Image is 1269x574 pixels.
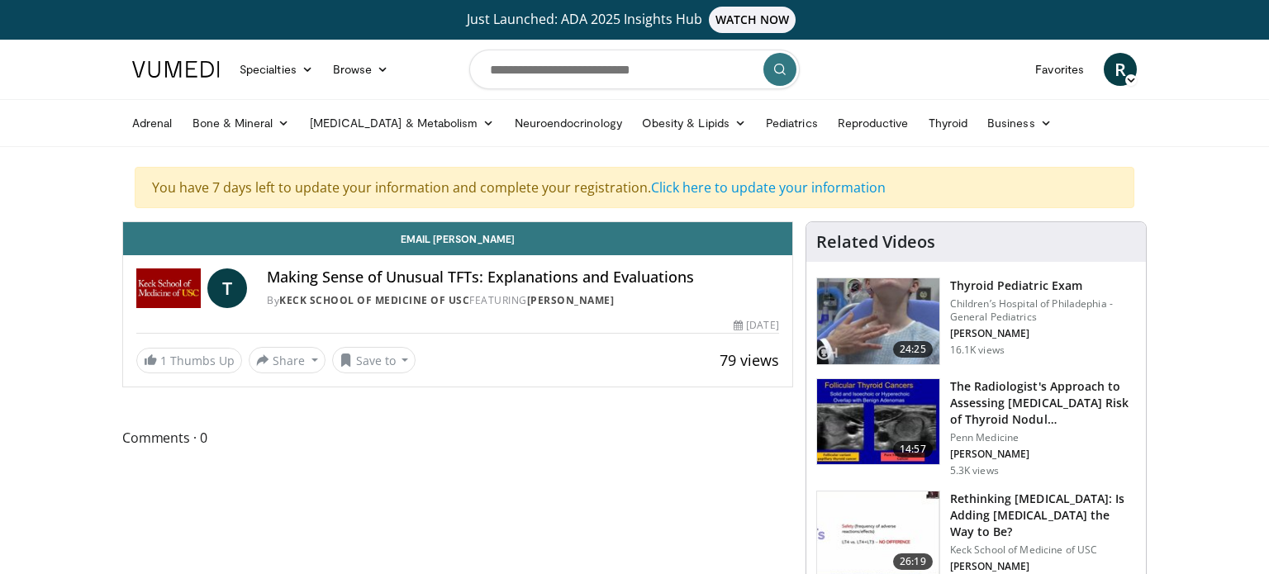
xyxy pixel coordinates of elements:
[160,353,167,368] span: 1
[950,278,1136,294] h3: Thyroid Pediatric Exam
[950,448,1136,461] p: [PERSON_NAME]
[816,378,1136,477] a: 14:57 The Radiologist's Approach to Assessing [MEDICAL_DATA] Risk of Thyroid Nodul… Penn Medicine...
[734,318,778,333] div: [DATE]
[132,61,220,78] img: VuMedi Logo
[950,560,1136,573] p: [PERSON_NAME]
[1104,53,1137,86] a: R
[709,7,796,33] span: WATCH NOW
[977,107,1062,140] a: Business
[136,268,201,308] img: Keck School of Medicine of USC
[756,107,828,140] a: Pediatrics
[816,232,935,252] h4: Related Videos
[950,431,1136,444] p: Penn Medicine
[817,379,939,465] img: 64bf5cfb-7b6d-429f-8d89-8118f524719e.150x105_q85_crop-smart_upscale.jpg
[919,107,978,140] a: Thyroid
[323,53,399,86] a: Browse
[267,293,779,308] div: By FEATURING
[950,297,1136,324] p: Children’s Hospital of Philadephia - General Pediatrics
[720,350,779,370] span: 79 views
[950,327,1136,340] p: [PERSON_NAME]
[300,107,505,140] a: [MEDICAL_DATA] & Metabolism
[527,293,615,307] a: [PERSON_NAME]
[950,464,999,477] p: 5.3K views
[816,278,1136,365] a: 24:25 Thyroid Pediatric Exam Children’s Hospital of Philadephia - General Pediatrics [PERSON_NAME...
[469,50,800,89] input: Search topics, interventions
[950,491,1136,540] h3: Rethinking [MEDICAL_DATA]: Is Adding [MEDICAL_DATA] the Way to Be?
[505,107,632,140] a: Neuroendocrinology
[135,167,1134,208] div: You have 7 days left to update your information and complete your registration.
[828,107,919,140] a: Reproductive
[267,268,779,287] h4: Making Sense of Unusual TFTs: Explanations and Evaluations
[817,278,939,364] img: 576742cb-950f-47b1-b49b-8023242b3cfa.150x105_q85_crop-smart_upscale.jpg
[122,427,793,448] span: Comments 0
[893,553,933,570] span: 26:19
[123,222,792,255] a: Email [PERSON_NAME]
[230,53,323,86] a: Specialties
[950,543,1136,557] p: Keck School of Medicine of USC
[1025,53,1094,86] a: Favorites
[893,441,933,458] span: 14:57
[893,341,933,358] span: 24:25
[135,7,1134,33] a: Just Launched: ADA 2025 Insights HubWATCH NOW
[279,293,469,307] a: Keck School of Medicine of USC
[249,347,326,373] button: Share
[950,378,1136,428] h3: The Radiologist's Approach to Assessing [MEDICAL_DATA] Risk of Thyroid Nodul…
[136,348,242,373] a: 1 Thumbs Up
[632,107,756,140] a: Obesity & Lipids
[183,107,300,140] a: Bone & Mineral
[122,107,183,140] a: Adrenal
[207,268,247,308] a: T
[332,347,416,373] button: Save to
[950,344,1005,357] p: 16.1K views
[651,178,886,197] a: Click here to update your information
